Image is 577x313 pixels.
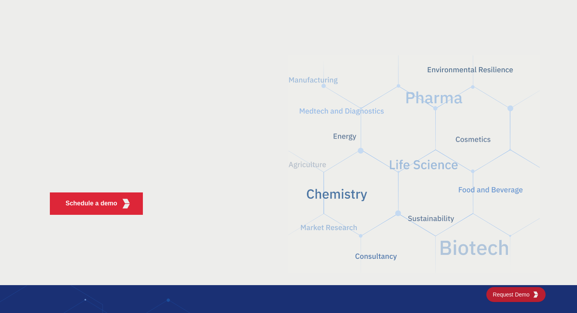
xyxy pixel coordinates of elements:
[288,51,540,277] img: KGG Fifth Element RED
[533,291,539,298] img: KGG
[50,192,143,215] button: Schedule a demoKGG Fifth Element RED
[66,199,117,208] p: Schedule a demo
[486,287,546,302] a: Request DemoKGG
[121,199,131,209] img: KGG Fifth Element RED
[493,291,533,298] span: Request Demo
